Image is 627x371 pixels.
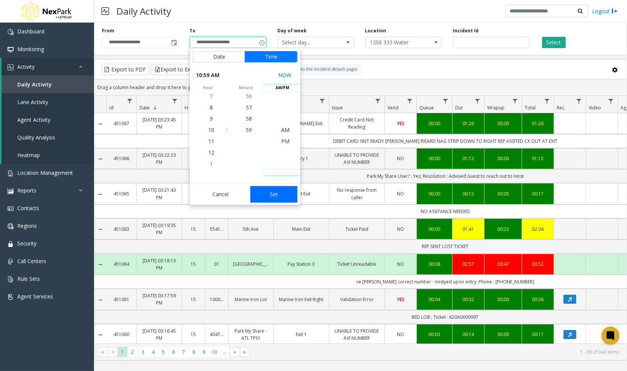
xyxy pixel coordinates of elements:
[210,92,213,100] span: 7
[127,347,138,357] span: Page 2
[489,296,517,303] div: 00:00
[210,104,213,111] span: 8
[141,327,177,342] a: [DATE] 03:16:45 PM
[254,349,619,355] kendo-pager-info: 1 - 30 of 342 items
[397,155,404,162] span: NO
[158,347,168,357] span: Page 5
[168,347,179,357] span: Page 6
[186,260,200,268] a: 15
[179,347,189,357] span: Page 7
[527,331,549,338] a: 00:17
[17,63,35,70] span: Activity
[405,96,415,106] a: Vend Filter Menu
[264,85,300,91] span: AM/PM
[245,51,297,62] button: Time tab
[17,116,50,123] span: Agent Activity
[277,27,307,34] label: Day of week
[441,96,451,106] a: Queue Filter Menu
[185,104,188,111] span: H
[17,151,40,159] span: Heatmap
[487,104,504,111] span: Wrapup
[210,260,224,268] a: 01
[141,116,177,130] a: [DATE] 03:23:45 PM
[8,47,14,53] img: 'icon'
[227,85,264,91] span: minute
[240,347,250,357] span: Go to the last page
[186,331,200,338] a: 15
[186,190,200,197] a: 15
[94,121,106,127] a: Collapse Details
[8,64,14,70] img: 'icon'
[389,331,412,338] a: NO
[421,331,448,338] a: 00:03
[527,296,549,303] a: 00:36
[152,105,158,111] span: Sortable
[186,155,200,162] a: 15
[17,28,44,35] span: Dashboard
[527,190,549,197] a: 00:17
[278,120,324,127] a: [PERSON_NAME] Exit
[141,151,177,166] a: [DATE] 03:22:23 PM
[457,120,480,127] a: 01:26
[8,29,14,35] img: 'icon'
[2,76,94,93] a: Daily Activity
[457,296,480,303] div: 00:32
[246,126,252,133] span: 59
[489,260,517,268] a: 00:47
[151,64,200,75] button: Export to Excel
[334,260,380,268] a: Ticket Unreadable
[574,96,584,106] a: Rec. Filter Menu
[141,222,177,236] a: [DATE] 03:19:35 PM
[17,293,53,300] span: Agent Services
[510,96,520,106] a: Wrapup Filter Menu
[246,104,252,111] span: 57
[17,222,37,229] span: Regions
[334,296,380,303] a: Validation Error
[208,126,214,133] span: 10
[190,85,226,91] span: hour
[278,296,324,303] a: Marine Iron Exit Right
[148,347,158,357] span: Page 4
[457,226,480,233] a: 01:41
[8,206,14,212] img: 'icon'
[527,120,549,127] a: 01:26
[421,155,448,162] div: 00:00
[389,190,412,197] a: NO
[281,138,289,145] span: PM
[2,129,94,146] a: Quality Analysis
[94,297,106,303] a: Collapse Details
[111,226,132,233] a: 451063
[334,116,380,130] a: Credit Card Not Reading
[397,296,404,303] span: YES
[275,68,294,82] button: Select now
[170,37,178,48] span: Toggle popup
[453,27,479,34] label: Incident Id
[527,155,549,162] a: 01:12
[17,169,73,176] span: Location Management
[233,296,269,303] a: Marine Iron Lot
[246,92,252,100] span: 56
[317,96,327,106] a: Lane Filter Menu
[8,276,14,282] img: 'icon'
[186,120,200,127] a: 15
[389,260,412,268] a: NO
[592,7,618,15] a: Logout
[365,27,386,34] label: Location
[334,327,380,342] a: UNABLE TO PROVIDE AVI NUMBER
[193,186,248,203] button: Cancel
[397,191,404,197] span: NO
[111,155,132,162] a: 451066
[8,241,14,247] img: 'icon'
[457,155,480,162] a: 01:12
[113,2,175,20] h3: Daily Activity
[8,259,14,265] img: 'icon'
[8,294,14,300] img: 'icon'
[17,98,48,106] span: Lane Activity
[141,257,177,271] a: [DATE] 03:18:13 PM
[281,126,289,133] span: AM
